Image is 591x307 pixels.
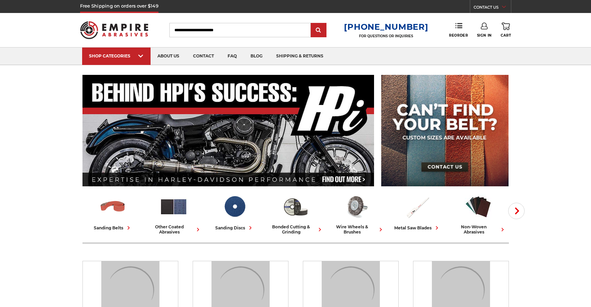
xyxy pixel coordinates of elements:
div: wire wheels & brushes [329,224,384,235]
img: Sanding Discs [220,192,249,221]
a: sanding belts [85,192,141,231]
a: [PHONE_NUMBER] [344,22,428,32]
a: Cart [501,23,511,38]
img: Empire Abrasives [80,17,149,43]
a: shipping & returns [269,48,330,65]
a: Reorder [449,23,468,37]
a: about us [151,48,186,65]
div: non-woven abrasives [451,224,506,235]
div: metal saw blades [394,224,440,231]
span: Reorder [449,33,468,38]
a: blog [244,48,269,65]
img: Bonded Cutting & Grinding [281,192,310,221]
div: other coated abrasives [146,224,202,235]
img: Wire Wheels & Brushes [342,192,371,221]
img: Non-woven Abrasives [464,192,492,221]
img: Banner for an interview featuring Horsepower Inc who makes Harley performance upgrades featured o... [82,75,374,186]
div: sanding belts [94,224,132,231]
div: sanding discs [215,224,254,231]
span: Cart [501,33,511,38]
input: Submit [312,24,325,37]
a: faq [221,48,244,65]
div: SHOP CATEGORIES [89,53,144,58]
a: CONTACT US [474,3,511,13]
img: Sanding Belts [99,192,127,221]
span: Sign In [477,33,492,38]
div: bonded cutting & grinding [268,224,323,235]
img: promo banner for custom belts. [381,75,509,186]
a: non-woven abrasives [451,192,506,235]
a: sanding discs [207,192,262,231]
a: wire wheels & brushes [329,192,384,235]
p: FOR QUESTIONS OR INQUIRIES [344,34,428,38]
a: contact [186,48,221,65]
a: other coated abrasives [146,192,202,235]
a: metal saw blades [390,192,445,231]
img: Other Coated Abrasives [159,192,188,221]
a: bonded cutting & grinding [268,192,323,235]
button: Next [508,203,525,219]
img: Metal Saw Blades [403,192,432,221]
